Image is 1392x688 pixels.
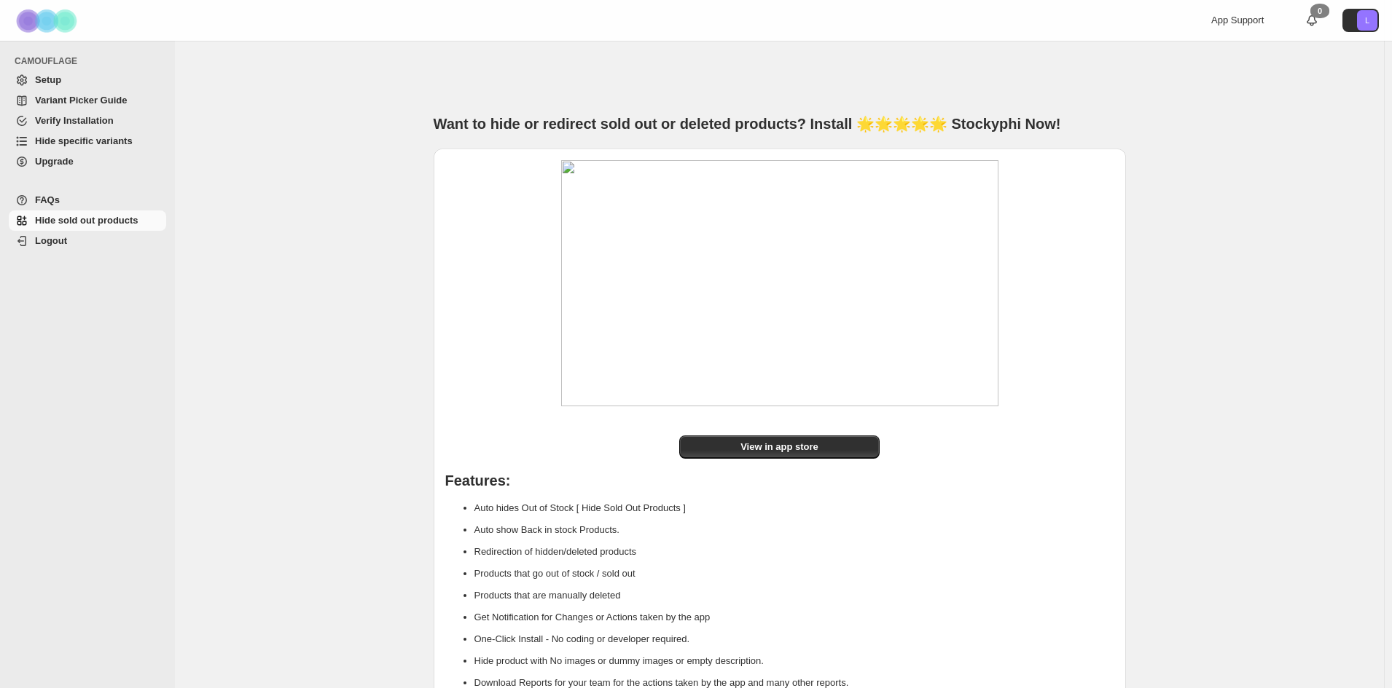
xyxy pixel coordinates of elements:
li: Auto show Back in stock Products. [474,519,1114,541]
a: FAQs [9,190,166,210]
span: Hide specific variants [35,135,133,146]
img: image [561,160,998,406]
a: Hide sold out products [9,210,166,231]
li: Hide product with No images or dummy images or empty description. [474,650,1114,672]
li: Products that go out of stock / sold out [474,563,1114,585]
li: Redirection of hidden/deleted products [474,541,1114,563]
span: Variant Picker Guide [35,95,127,106]
a: Variant Picker Guide [9,90,166,111]
span: CAMOUFLAGE [15,55,168,67]
li: One-Click Install - No coding or developer required. [474,628,1114,650]
span: Upgrade [35,156,74,167]
img: Camouflage [12,1,85,41]
span: Logout [35,235,67,246]
span: View in app store [740,440,818,454]
a: Upgrade [9,151,166,172]
text: L [1365,16,1369,25]
span: Setup [35,74,61,85]
a: 0 [1305,13,1319,28]
a: Logout [9,231,166,251]
a: View in app store [679,435,880,459]
li: Auto hides Out of Stock [ Hide Sold Out Products ] [474,497,1114,519]
span: App Support [1211,15,1264,25]
span: Verify Installation [35,115,114,126]
h1: Features: [445,473,1114,488]
span: Avatar with initials L [1357,10,1377,31]
li: Get Notification for Changes or Actions taken by the app [474,606,1114,628]
a: Verify Installation [9,111,166,131]
a: Hide specific variants [9,131,166,151]
span: FAQs [35,194,60,205]
h1: Want to hide or redirect sold out or deleted products? Install 🌟🌟🌟🌟🌟 Stockyphi Now! [434,114,1126,134]
li: Products that are manually deleted [474,585,1114,606]
span: Hide sold out products [35,215,138,226]
a: Setup [9,70,166,90]
div: 0 [1310,4,1329,18]
button: Avatar with initials L [1342,9,1379,32]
